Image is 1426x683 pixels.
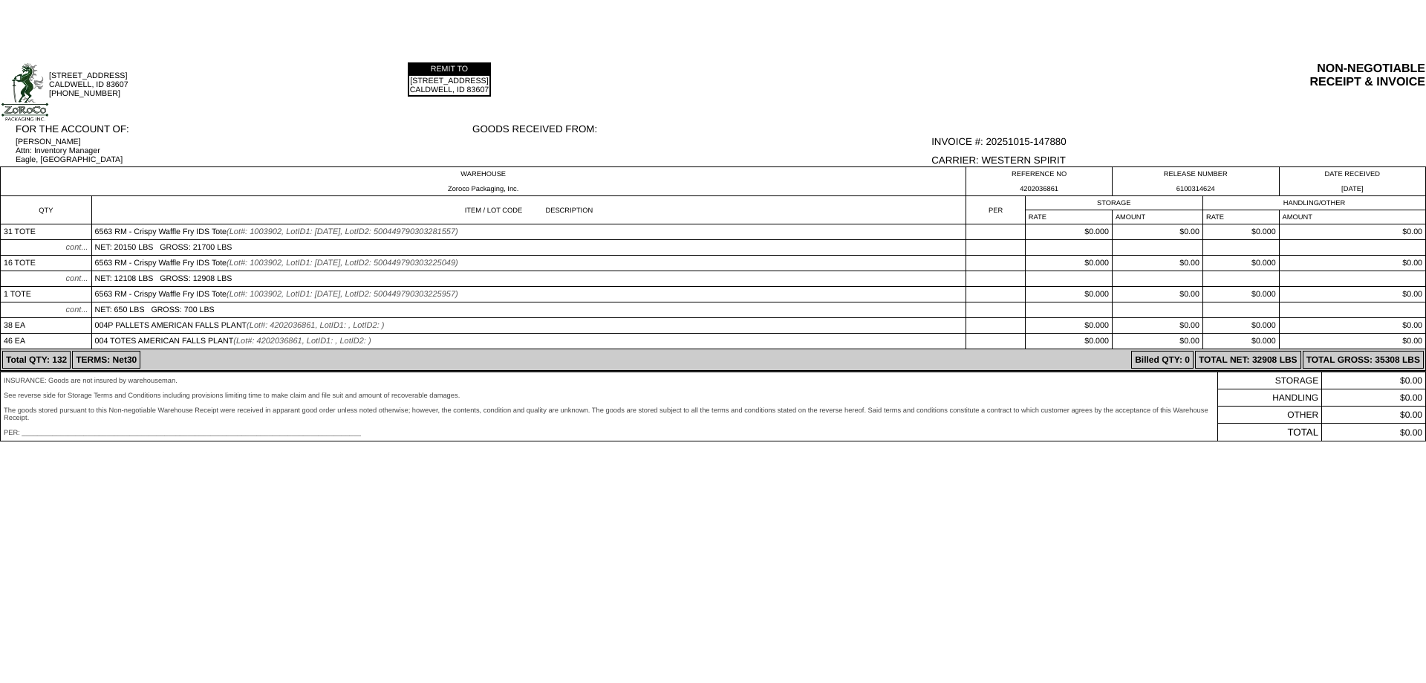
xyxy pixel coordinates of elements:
td: 1 TOTE [1,287,92,302]
td: HANDLING [1217,389,1322,407]
span: (Lot#: 1003902, LotID1: [DATE], LotID2: 500449790303225957) [227,290,458,299]
td: $0.00 [1112,287,1202,302]
span: cont... [66,274,88,283]
td: 46 EA [1,334,92,349]
span: (Lot#: 1003902, LotID1: [DATE], LotID2: 500449790303281557) [227,227,458,236]
div: FOR THE ACCOUNT OF: [16,123,471,135]
td: $0.00 [1322,424,1426,441]
td: 004 TOTES AMERICAN FALLS PLANT [91,334,966,349]
td: $0.000 [1202,256,1279,271]
td: TOTAL [1217,424,1322,441]
span: (Lot#: 1003902, LotID1: [DATE], LotID2: 500449790303225049) [227,259,458,268]
td: 16 TOTE [1,256,92,271]
span: cont... [66,243,88,252]
td: 31 TOTE [1,224,92,240]
td: NET: 20150 LBS GROSS: 21700 LBS [91,240,966,256]
td: $0.00 [1279,287,1425,302]
td: RATE [1025,210,1112,224]
img: logoSmallFull.jpg [1,62,49,122]
td: $0.000 [1202,224,1279,240]
div: INVOICE #: 20251015-147880 [931,136,1425,147]
div: [PERSON_NAME] Attn: Inventory Manager Eagle, [GEOGRAPHIC_DATA] [16,137,471,164]
div: NON-NEGOTIABLE RECEIPT & INVOICE [837,62,1425,89]
td: 004P PALLETS AMERICAN FALLS PLANT [91,318,966,334]
span: cont... [66,305,88,314]
td: QTY [1,196,92,224]
td: $0.00 [1322,407,1426,424]
td: 6563 RM - Crispy Waffle Fry IDS Tote [91,256,966,271]
td: OTHER [1217,407,1322,424]
td: STORAGE [1217,372,1322,389]
td: TERMS: Net30 [72,351,140,369]
td: 38 EA [1,318,92,334]
td: ITEM / LOT CODE DESCRIPTION [91,196,966,224]
div: GOODS RECEIVED FROM: [472,123,930,135]
td: $0.00 [1279,334,1425,349]
td: NET: 650 LBS GROSS: 700 LBS [91,302,966,318]
td: REMIT TO [409,64,490,74]
span: (Lot#: 4202036861, LotID1: , LotID2: ) [233,337,371,346]
td: $0.00 [1279,318,1425,334]
td: $0.00 [1112,334,1202,349]
td: Total QTY: 132 [2,351,71,369]
td: $0.000 [1202,287,1279,302]
td: $0.00 [1322,389,1426,407]
td: $0.000 [1025,256,1112,271]
td: $0.00 [1112,224,1202,240]
td: 6563 RM - Crispy Waffle Fry IDS Tote [91,224,966,240]
td: [STREET_ADDRESS] CALDWELL, ID 83607 [409,76,490,95]
div: CARRIER: WESTERN SPIRIT [931,155,1425,166]
td: $0.00 [1279,224,1425,240]
td: NET: 12108 LBS GROSS: 12908 LBS [91,271,966,287]
div: INSURANCE: Goods are not insured by warehouseman. See reverse side for Storage Terms and Conditio... [4,377,1214,436]
td: $0.000 [1202,334,1279,349]
td: TOTAL NET: 32908 LBS [1195,351,1301,369]
td: $0.00 [1112,318,1202,334]
td: RATE [1202,210,1279,224]
td: $0.000 [1202,318,1279,334]
td: WAREHOUSE Zoroco Packaging, Inc. [1,167,966,196]
td: PER [966,196,1025,224]
td: $0.00 [1322,372,1426,389]
td: $0.00 [1279,256,1425,271]
td: $0.000 [1025,334,1112,349]
td: DATE RECEIVED [DATE] [1279,167,1425,196]
td: $0.000 [1025,287,1112,302]
td: $0.00 [1112,256,1202,271]
td: $0.000 [1025,318,1112,334]
td: 6563 RM - Crispy Waffle Fry IDS Tote [91,287,966,302]
td: TOTAL GROSS: 35308 LBS [1303,351,1424,369]
td: STORAGE [1025,196,1202,210]
td: $0.000 [1025,224,1112,240]
td: HANDLING/OTHER [1202,196,1425,210]
td: AMOUNT [1279,210,1425,224]
td: RELEASE NUMBER 6100314624 [1112,167,1279,196]
span: (Lot#: 4202036861, LotID1: , LotID2: ) [247,321,384,330]
td: AMOUNT [1112,210,1202,224]
td: Billed QTY: 0 [1131,351,1194,369]
td: REFERENCE NO 4202036861 [966,167,1113,196]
